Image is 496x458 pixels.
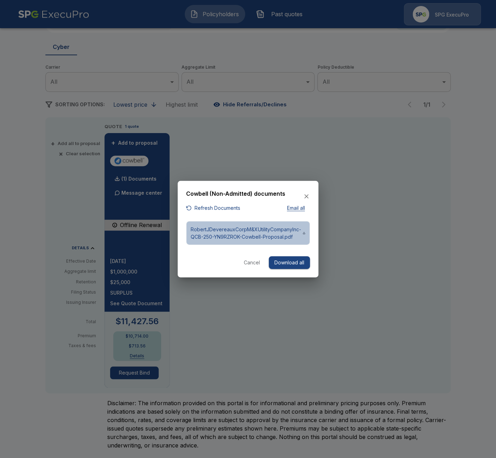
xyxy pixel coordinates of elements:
button: Download all [269,256,310,269]
button: Refresh Documents [186,204,240,213]
button: Email all [282,204,310,213]
button: Cancel [241,256,263,269]
h6: Cowbell (Non-Admitted) documents [186,189,285,198]
button: RobertJDevereauxCorpM&XUtilityCompanyInc-QCB-250-YN9RZROK-Cowbell-Proposal.pdf [186,221,310,245]
p: RobertJDevereauxCorpM&XUtilityCompanyInc-QCB-250-YN9RZROK-Cowbell-Proposal.pdf [191,225,303,240]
